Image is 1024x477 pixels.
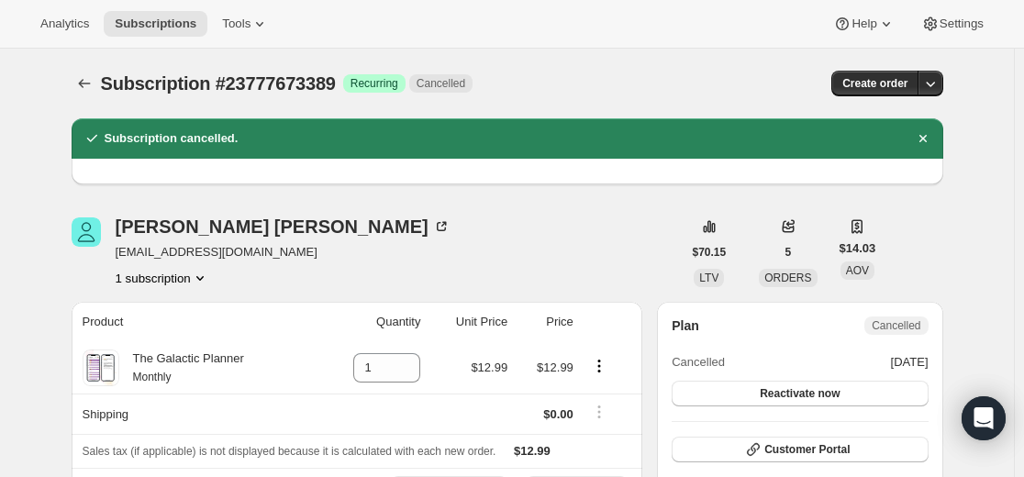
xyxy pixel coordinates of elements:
span: Cancelled [417,76,465,91]
button: Product actions [116,269,209,287]
th: Unit Price [426,302,513,342]
span: $12.99 [471,361,507,374]
span: [DATE] [891,353,929,372]
span: $0.00 [543,407,573,421]
button: Help [822,11,906,37]
button: Customer Portal [672,437,928,462]
h2: Plan [672,316,699,335]
span: $14.03 [840,239,876,258]
button: Settings [910,11,995,37]
h2: Subscription cancelled. [105,129,239,148]
span: Tools [222,17,250,31]
span: AOV [846,264,869,277]
span: ORDERS [764,272,811,284]
img: product img [84,349,117,386]
span: [EMAIL_ADDRESS][DOMAIN_NAME] [116,243,451,261]
span: Subscriptions [115,17,196,31]
span: Rebecca L Heffernan [72,217,101,247]
div: Open Intercom Messenger [962,396,1006,440]
button: Reactivate now [672,381,928,406]
th: Price [513,302,579,342]
span: Analytics [40,17,89,31]
button: Tools [211,11,280,37]
span: Settings [940,17,984,31]
button: Shipping actions [584,402,614,422]
span: Customer Portal [764,442,850,457]
button: Create order [831,71,918,96]
span: $12.99 [537,361,573,374]
span: Cancelled [872,318,920,333]
button: Subscriptions [72,71,97,96]
span: Help [851,17,876,31]
span: 5 [785,245,792,260]
button: Dismiss notification [910,126,936,151]
button: $70.15 [682,239,738,265]
th: Shipping [72,394,318,434]
button: Product actions [584,356,614,376]
span: $70.15 [693,245,727,260]
span: LTV [699,272,718,284]
span: Reactivate now [760,386,840,401]
span: Cancelled [672,353,725,372]
th: Quantity [318,302,427,342]
button: 5 [774,239,803,265]
button: Analytics [29,11,100,37]
small: Monthly [133,371,172,383]
div: The Galactic Planner [119,349,244,386]
span: $12.99 [514,444,551,458]
span: Sales tax (if applicable) is not displayed because it is calculated with each new order. [83,445,496,458]
th: Product [72,302,318,342]
div: [PERSON_NAME] [PERSON_NAME] [116,217,451,236]
button: Subscriptions [104,11,207,37]
span: Create order [842,76,907,91]
span: Subscription #23777673389 [101,73,336,94]
span: Recurring [351,76,398,91]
